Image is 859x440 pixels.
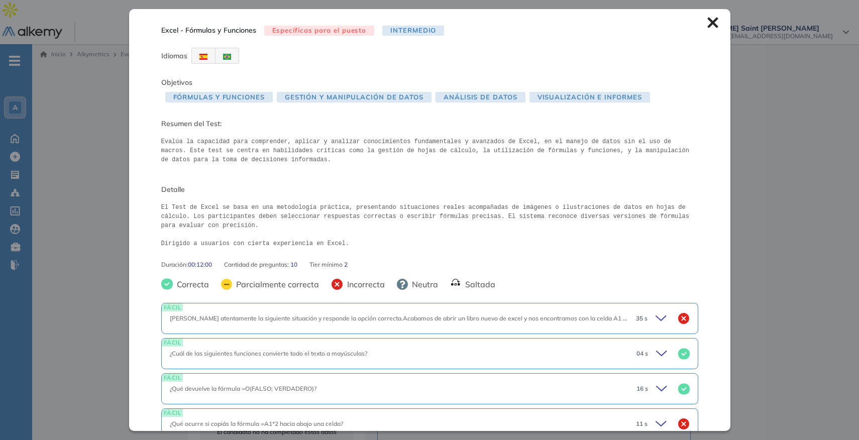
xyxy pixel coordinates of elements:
span: Idiomas [161,51,187,60]
pre: El Test de Excel se basa en una metodología práctica, presentando situaciones reales acompañadas ... [161,203,698,248]
span: Correcta [173,278,209,290]
span: ¿Qué ocurre si copiás la fórmula =A1*2 hacia abajo una celda? [170,420,343,427]
span: 11 s [636,419,648,428]
span: Análisis de datos [436,92,525,102]
span: Visualización e informes [529,92,650,102]
span: Gestión y manipulación de datos [277,92,432,102]
span: Parcialmente correcta [232,278,319,290]
span: Cantidad de preguntas: [224,260,290,269]
span: Fórmulas y funciones [165,92,273,102]
span: Tier mínimo [309,260,344,269]
span: Objetivos [161,78,192,87]
span: 35 s [636,314,648,323]
span: FÁCIL [162,303,183,311]
iframe: Chat Widget [678,323,859,440]
span: Incorrecta [343,278,385,290]
span: Neutra [408,278,438,290]
span: FÁCIL [162,409,183,416]
span: 16 s [636,384,648,393]
span: Resumen del Test: [161,119,698,129]
span: Duración : [161,260,188,269]
span: ¿Qué devuelve la fórmula =O(FALSO; VERDADERO)? [170,385,316,392]
span: Detalle [161,184,698,195]
span: 2 [344,260,348,269]
span: 10 [290,260,297,269]
span: FÁCIL [162,374,183,381]
pre: Evalúa la capacidad para comprender, aplicar y analizar conocimientos fundamentales y avanzados d... [161,137,698,164]
span: Saltada [461,278,495,290]
img: ESP [199,54,207,60]
span: FÁCIL [162,339,183,346]
span: ¿Cuál de las siguientes funciones convierte todo el texto a mayúsculas? [170,350,367,357]
span: 00:12:00 [188,260,212,269]
img: BRA [223,54,231,60]
span: 04 s [636,349,648,358]
div: Widget de chat [678,323,859,440]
